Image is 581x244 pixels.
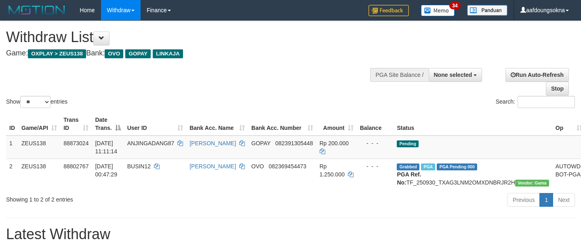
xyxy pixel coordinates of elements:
[127,163,151,170] span: BUSIN12
[248,112,316,136] th: Bank Acc. Number: activate to sort column ascending
[394,159,552,190] td: TF_250930_TXAG3LNM2OMXDNBRJR2H
[357,112,394,136] th: Balance
[467,5,507,16] img: panduan.png
[360,139,391,147] div: - - -
[18,159,60,190] td: ZEUS138
[515,180,549,187] span: Vendor URL: https://trx31.1velocity.biz
[507,193,540,207] a: Previous
[397,171,421,186] b: PGA Ref. No:
[251,163,264,170] span: OVO
[360,162,391,170] div: - - -
[251,140,270,146] span: GOPAY
[6,226,575,242] h1: Latest Withdraw
[6,4,67,16] img: MOTION_logo.png
[518,96,575,108] input: Search:
[92,112,124,136] th: Date Trans.: activate to sort column descending
[105,49,123,58] span: OVO
[186,112,248,136] th: Bank Acc. Name: activate to sort column ascending
[6,136,18,159] td: 1
[397,140,419,147] span: Pending
[320,140,349,146] span: Rp 200.000
[18,136,60,159] td: ZEUS138
[6,192,236,204] div: Showing 1 to 2 of 2 entries
[18,112,60,136] th: Game/API: activate to sort column ascending
[496,96,575,108] label: Search:
[370,68,428,82] div: PGA Site Balance /
[320,163,345,178] span: Rp 1.250.000
[60,112,92,136] th: Trans ID: activate to sort column ascending
[539,193,553,207] a: 1
[368,5,409,16] img: Feedback.jpg
[437,163,477,170] span: PGA Pending
[6,112,18,136] th: ID
[189,140,236,146] a: [PERSON_NAME]
[124,112,186,136] th: User ID: activate to sort column ascending
[269,163,306,170] span: Copy 082369454473 to clipboard
[6,29,379,45] h1: Withdraw List
[95,140,117,155] span: [DATE] 11:11:14
[95,163,117,178] span: [DATE] 00:47:29
[505,68,569,82] a: Run Auto-Refresh
[397,163,419,170] span: Grabbed
[63,140,88,146] span: 88873024
[6,49,379,57] h4: Game: Bank:
[434,72,472,78] span: None selected
[6,159,18,190] td: 2
[275,140,313,146] span: Copy 082391305448 to clipboard
[316,112,357,136] th: Amount: activate to sort column ascending
[189,163,236,170] a: [PERSON_NAME]
[546,82,569,95] a: Stop
[127,140,175,146] span: ANJINGADANG87
[421,5,455,16] img: Button%20Memo.svg
[20,96,51,108] select: Showentries
[125,49,151,58] span: GOPAY
[449,2,460,9] span: 34
[6,96,67,108] label: Show entries
[63,163,88,170] span: 88802767
[394,112,552,136] th: Status
[28,49,86,58] span: OXPLAY > ZEUS138
[429,68,482,82] button: None selected
[421,163,435,170] span: Marked by aafsreyleap
[153,49,183,58] span: LINKAJA
[553,193,575,207] a: Next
